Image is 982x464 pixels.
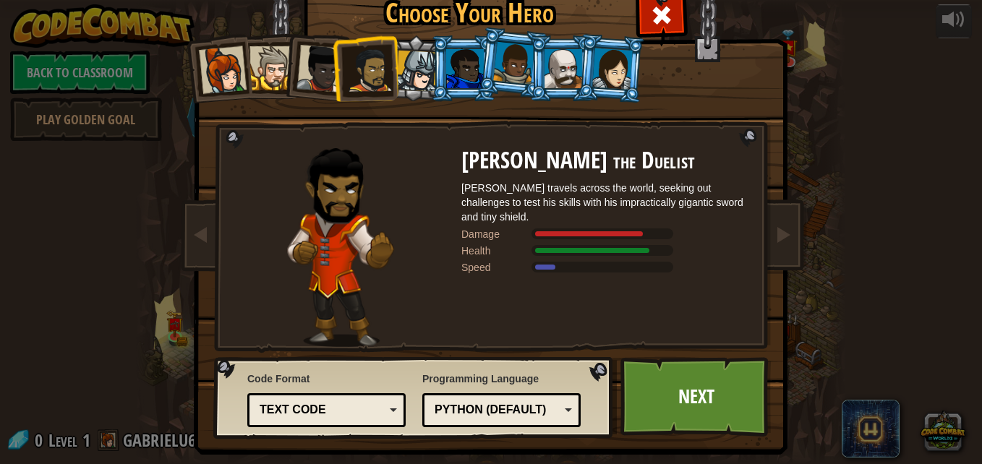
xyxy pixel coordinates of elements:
[461,260,751,275] div: Moves at 6 meters per second.
[461,244,751,258] div: Gains 140% of listed Warrior armor health.
[461,181,751,224] div: [PERSON_NAME] travels across the world, seeking out challenges to test his skills with his imprac...
[431,35,496,101] li: Gordon the Stalwart
[234,33,299,99] li: Sir Tharin Thunderfist
[529,35,594,101] li: Okar Stompfoot
[461,227,534,241] div: Damage
[435,402,560,418] div: Python (Default)
[461,227,751,241] div: Deals 120% of listed Warrior weapon damage.
[477,27,548,99] li: Arryn Stonewall
[247,371,406,386] span: Code Format
[461,260,534,275] div: Speed
[182,33,253,103] li: Captain Anya Weston
[620,357,772,437] a: Next
[332,35,398,102] li: Alejandro the Duelist
[461,148,751,173] h2: [PERSON_NAME] the Duelist
[281,30,351,101] li: Lady Ida Justheart
[380,34,449,103] li: Hattori Hanzō
[461,244,534,258] div: Health
[260,402,385,418] div: Text code
[213,357,617,439] img: language-selector-background.png
[576,33,646,103] li: Illia Shieldsmith
[287,148,393,347] img: duelist-pose.png
[422,371,581,386] span: Programming Language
